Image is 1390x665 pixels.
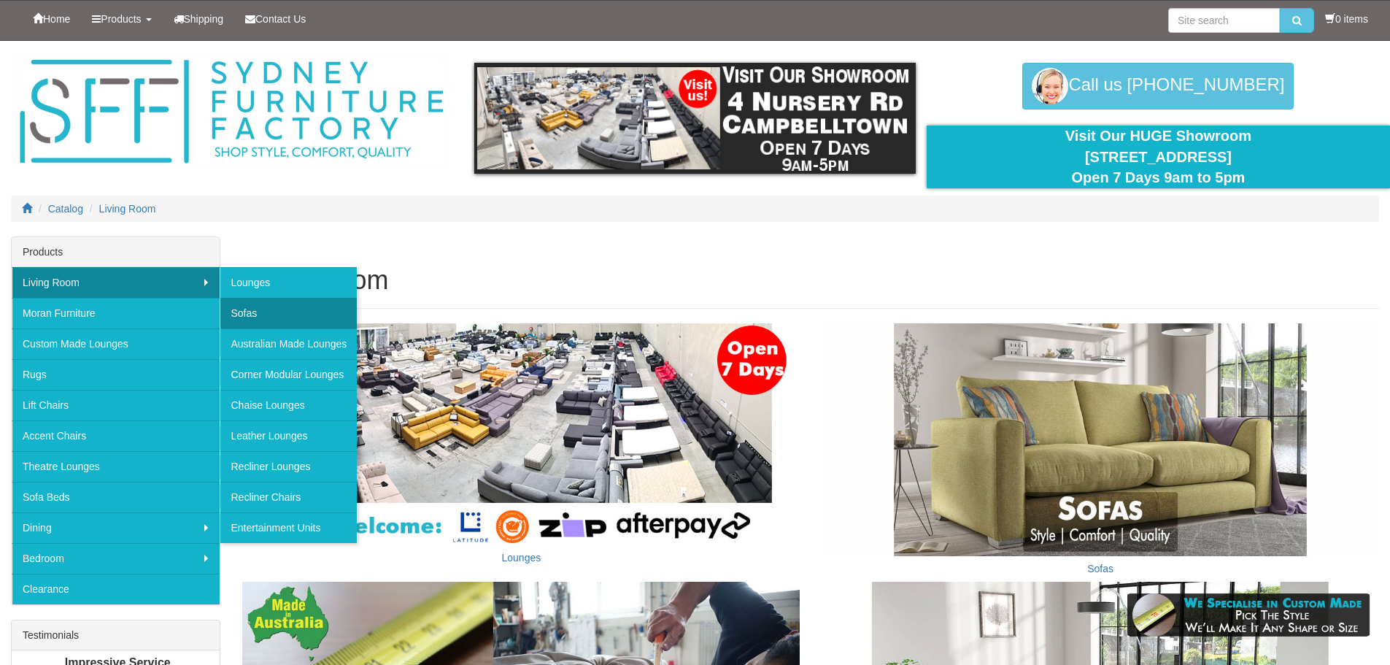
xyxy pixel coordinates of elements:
[220,512,357,543] a: Entertainment Units
[242,266,1379,295] h1: Living Room
[48,203,83,215] a: Catalog
[12,328,220,359] a: Custom Made Lounges
[22,1,81,37] a: Home
[255,13,306,25] span: Contact Us
[502,552,541,564] a: Lounges
[1168,8,1280,33] input: Site search
[81,1,162,37] a: Products
[43,13,70,25] span: Home
[220,420,357,451] a: Leather Lounges
[163,1,235,37] a: Shipping
[12,359,220,390] a: Rugs
[242,323,800,545] img: Lounges
[101,13,141,25] span: Products
[12,543,220,574] a: Bedroom
[220,267,357,298] a: Lounges
[1325,12,1368,26] li: 0 items
[12,267,220,298] a: Living Room
[220,359,357,390] a: Corner Modular Lounges
[474,63,916,174] img: showroom.gif
[12,574,220,604] a: Clearance
[220,482,357,512] a: Recliner Chairs
[99,203,156,215] a: Living Room
[220,451,357,482] a: Recliner Lounges
[234,1,317,37] a: Contact Us
[184,13,224,25] span: Shipping
[12,390,220,420] a: Lift Chairs
[12,451,220,482] a: Theatre Lounges
[12,420,220,451] a: Accent Chairs
[12,482,220,512] a: Sofa Beds
[12,237,220,267] div: Products
[12,55,450,169] img: Sydney Furniture Factory
[12,620,220,650] div: Testimonials
[220,328,357,359] a: Australian Made Lounges
[220,298,357,328] a: Sofas
[1087,563,1113,574] a: Sofas
[12,298,220,328] a: Moran Furniture
[822,323,1379,556] img: Sofas
[938,126,1379,188] div: Visit Our HUGE Showroom [STREET_ADDRESS] Open 7 Days 9am to 5pm
[12,512,220,543] a: Dining
[220,390,357,420] a: Chaise Lounges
